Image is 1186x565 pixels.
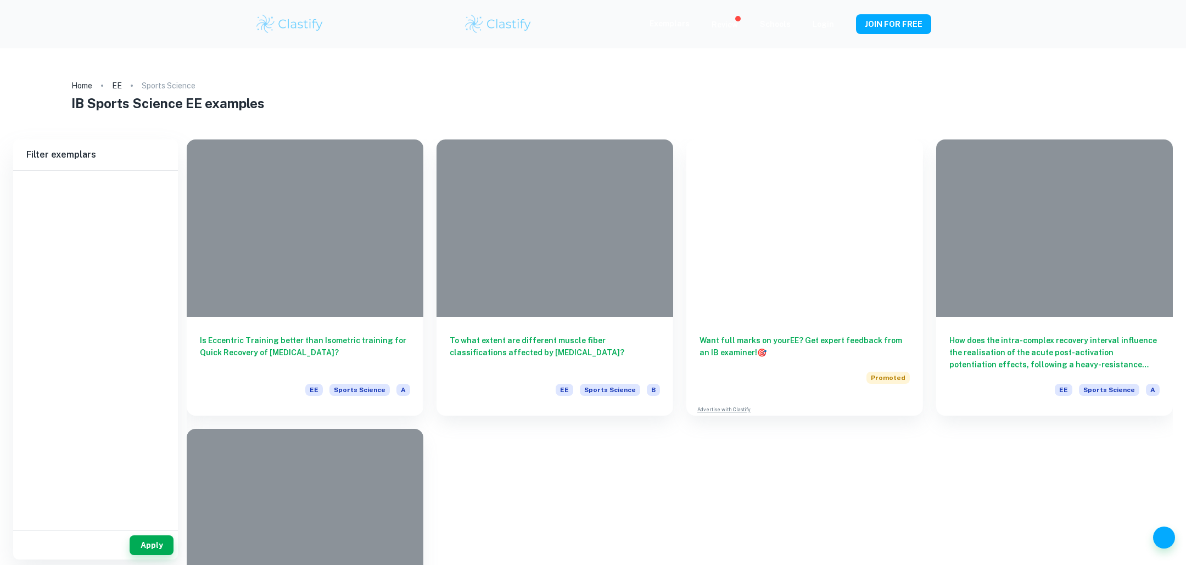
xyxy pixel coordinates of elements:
[700,334,910,359] h6: Want full marks on your EE ? Get expert feedback from an IB examiner!
[329,384,390,396] span: Sports Science
[712,19,738,31] p: Review
[112,78,122,93] a: EE
[949,334,1160,371] h6: How does the intra-complex recovery interval influence the realisation of the acute post-activati...
[856,14,931,34] button: JOIN FOR FREE
[255,13,325,35] img: Clastify logo
[760,20,791,29] a: Schools
[450,334,660,371] h6: To what extent are different muscle fiber classifications affected by [MEDICAL_DATA]?
[556,384,573,396] span: EE
[396,384,410,396] span: A
[1146,384,1160,396] span: A
[13,139,178,170] h6: Filter exemplars
[463,13,533,35] img: Clastify logo
[1055,384,1072,396] span: EE
[200,334,410,371] h6: Is Eccentric Training better than Isometric training for Quick Recovery of [MEDICAL_DATA]?
[71,93,1115,113] h1: IB Sports Science EE examples
[305,384,323,396] span: EE
[757,348,767,357] span: 🎯
[187,139,423,416] a: Is Eccentric Training better than Isometric training for Quick Recovery of [MEDICAL_DATA]?EESport...
[1079,384,1139,396] span: Sports Science
[650,18,690,30] p: Exemplars
[697,406,751,413] a: Advertise with Clastify
[1153,527,1175,549] button: Help and Feedback
[580,384,640,396] span: Sports Science
[142,80,195,92] p: Sports Science
[647,384,660,396] span: B
[866,372,910,384] span: Promoted
[936,139,1173,416] a: How does the intra-complex recovery interval influence the realisation of the acute post-activati...
[71,78,92,93] a: Home
[813,20,834,29] a: Login
[130,535,174,555] button: Apply
[437,139,673,416] a: To what extent are different muscle fiber classifications affected by [MEDICAL_DATA]?EESports Sci...
[686,139,923,397] a: Want full marks on yourEE? Get expert feedback from an IB examiner!Promoted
